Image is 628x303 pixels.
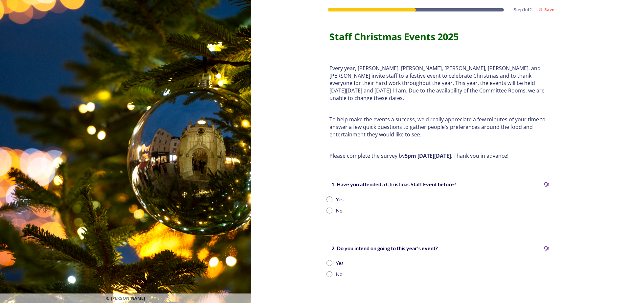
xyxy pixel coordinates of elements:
strong: 2. Do you intend on going to this year's event? [331,245,438,251]
strong: 5pm [DATE][DATE] [405,152,451,159]
p: Every year, [PERSON_NAME], [PERSON_NAME], [PERSON_NAME], [PERSON_NAME], and [PERSON_NAME] invite ... [329,65,549,102]
strong: 1. Have you attended a Christmas Staff Event before? [331,181,456,187]
strong: Save [544,7,554,12]
strong: Staff Christmas Events 2025 [329,30,459,43]
p: To help make the events a success, we'd really appreciate a few minutes of your time to answer a ... [329,116,549,138]
span: © [PERSON_NAME] [106,295,145,301]
div: Yes [336,195,344,203]
p: Please complete the survey by . Thank you in advance! [329,152,549,160]
span: Step 1 of 2 [514,7,532,13]
div: No [336,270,343,278]
div: No [336,207,343,214]
div: Yes [336,259,344,267]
